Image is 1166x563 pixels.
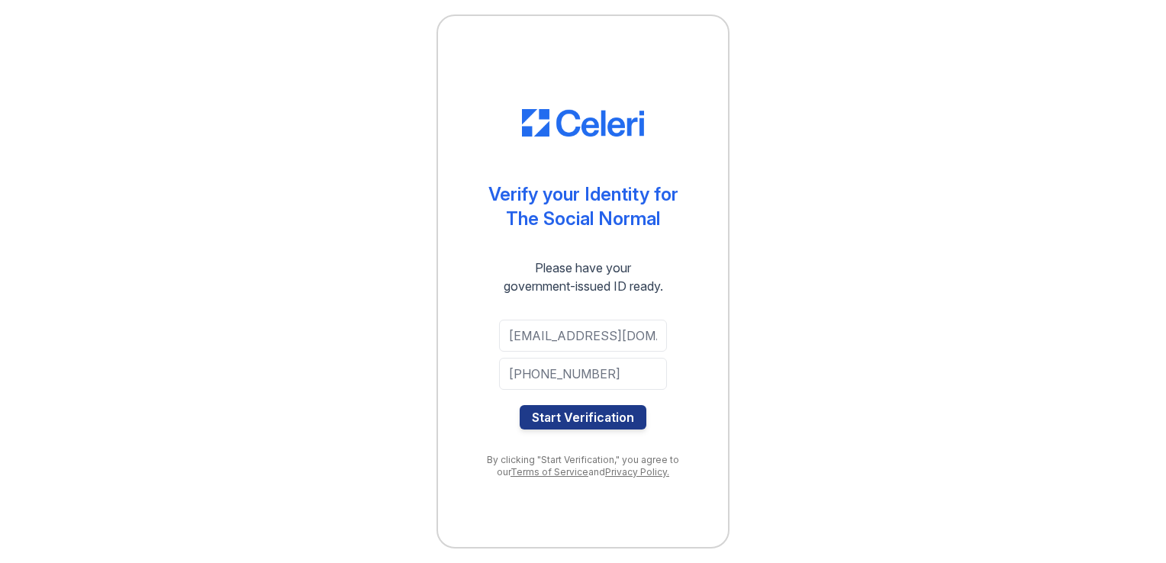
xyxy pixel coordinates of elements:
[511,466,588,478] a: Terms of Service
[499,358,667,390] input: Phone
[605,466,669,478] a: Privacy Policy.
[499,320,667,352] input: Email
[520,405,646,429] button: Start Verification
[522,109,644,137] img: CE_Logo_Blue-a8612792a0a2168367f1c8372b55b34899dd931a85d93a1a3d3e32e68fde9ad4.png
[469,454,697,478] div: By clicking "Start Verification," you agree to our and
[488,182,678,231] div: Verify your Identity for The Social Normal
[476,259,691,295] div: Please have your government-issued ID ready.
